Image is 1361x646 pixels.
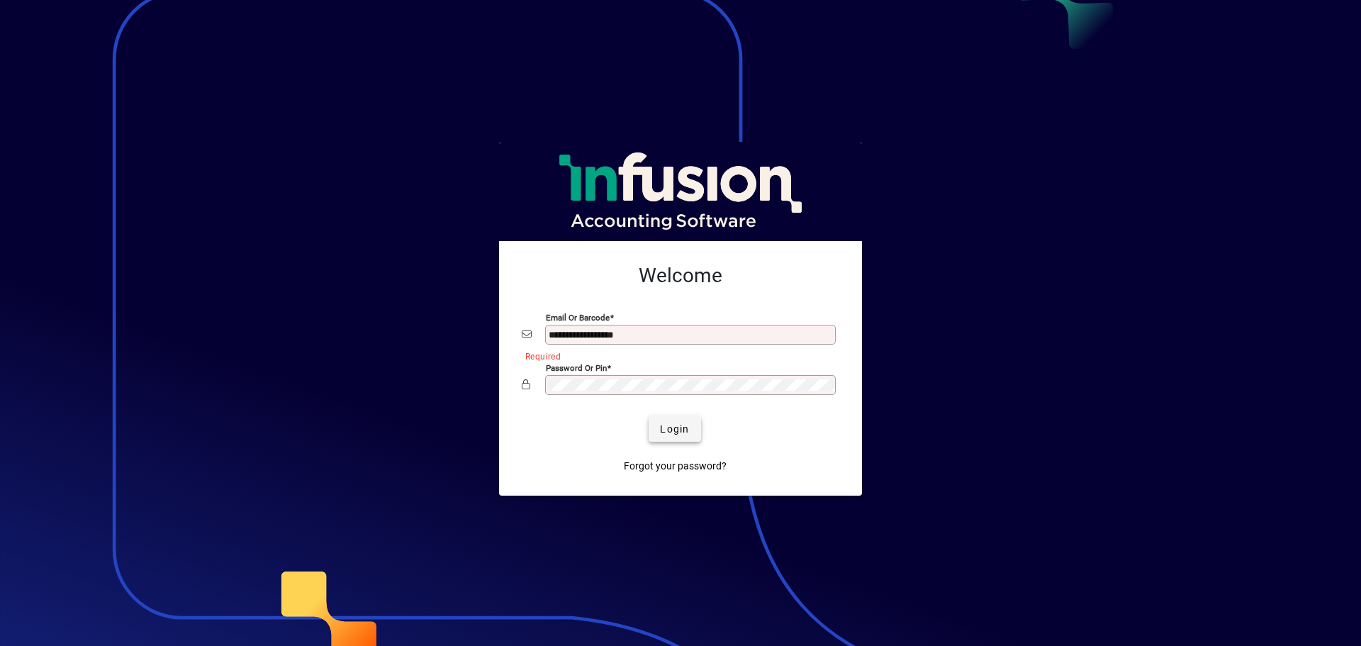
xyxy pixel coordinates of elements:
[525,348,828,363] mat-error: Required
[624,459,727,474] span: Forgot your password?
[660,422,689,437] span: Login
[546,313,610,323] mat-label: Email or Barcode
[522,264,839,288] h2: Welcome
[618,453,732,479] a: Forgot your password?
[649,416,700,442] button: Login
[546,363,607,373] mat-label: Password or Pin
